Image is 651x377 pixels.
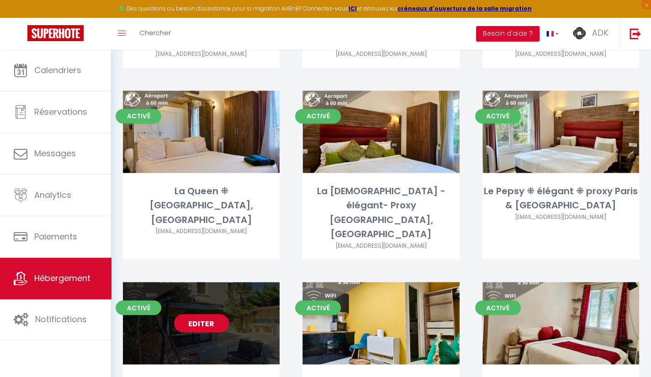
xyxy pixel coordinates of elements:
[132,18,178,50] a: Chercher
[174,314,229,332] a: Editer
[475,300,521,315] span: Activé
[482,213,639,222] div: Airbnb
[123,227,280,236] div: Airbnb
[7,4,35,31] button: Ouvrir le widget de chat LiveChat
[116,109,161,123] span: Activé
[139,28,171,37] span: Chercher
[27,25,84,41] img: Super Booking
[630,28,641,39] img: logout
[35,313,87,325] span: Notifications
[295,109,341,123] span: Activé
[34,148,76,159] span: Messages
[34,189,71,201] span: Analytics
[349,5,357,12] a: ICI
[123,184,280,227] div: La Queen ⁜ [GEOGRAPHIC_DATA], [GEOGRAPHIC_DATA]
[476,26,540,42] button: Besoin d'aide ?
[302,50,459,58] div: Airbnb
[34,64,81,76] span: Calendriers
[475,109,521,123] span: Activé
[123,50,280,58] div: Airbnb
[566,18,620,50] a: ... ADK
[295,300,341,315] span: Activé
[302,242,459,250] div: Airbnb
[302,184,459,242] div: La [DEMOGRAPHIC_DATA] - élégant- Proxy [GEOGRAPHIC_DATA], [GEOGRAPHIC_DATA]
[572,26,586,40] img: ...
[34,231,77,242] span: Paiements
[397,5,532,12] a: créneaux d'ouverture de la salle migration
[592,27,609,38] span: ADK
[116,300,161,315] span: Activé
[34,106,87,117] span: Réservations
[482,184,639,213] div: Le Pepsy ⁜ élégant ⁜ proxy Paris & [GEOGRAPHIC_DATA]
[34,272,90,284] span: Hébergement
[482,50,639,58] div: Airbnb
